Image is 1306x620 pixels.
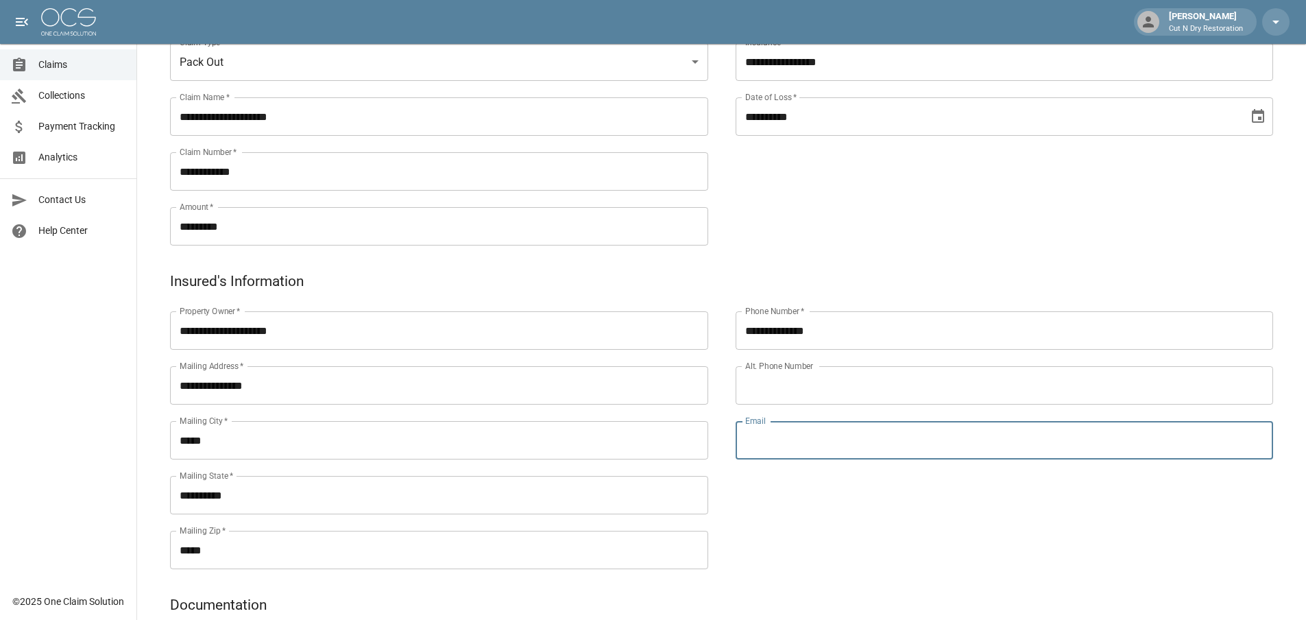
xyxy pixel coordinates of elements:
[41,8,96,36] img: ocs-logo-white-transparent.png
[745,415,766,427] label: Email
[180,305,241,317] label: Property Owner
[1163,10,1248,34] div: [PERSON_NAME]
[170,43,708,81] div: Pack Out
[1169,23,1243,35] p: Cut N Dry Restoration
[180,525,226,536] label: Mailing Zip
[180,415,228,427] label: Mailing City
[38,88,125,103] span: Collections
[745,360,813,372] label: Alt. Phone Number
[38,150,125,165] span: Analytics
[745,91,797,103] label: Date of Loss
[180,91,230,103] label: Claim Name
[180,201,214,213] label: Amount
[38,119,125,134] span: Payment Tracking
[8,8,36,36] button: open drawer
[38,224,125,238] span: Help Center
[180,146,237,158] label: Claim Number
[745,305,804,317] label: Phone Number
[1244,103,1272,130] button: Choose date, selected date is Sep 10, 2025
[180,360,243,372] label: Mailing Address
[38,193,125,207] span: Contact Us
[180,470,233,481] label: Mailing State
[38,58,125,72] span: Claims
[12,595,124,608] div: © 2025 One Claim Solution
